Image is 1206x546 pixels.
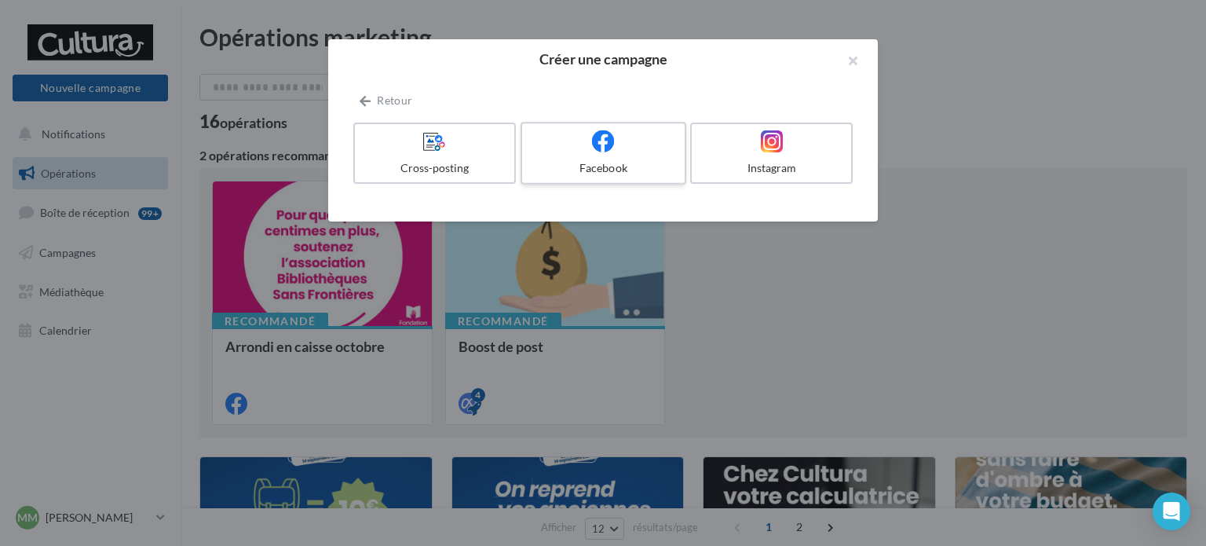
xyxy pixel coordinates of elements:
button: Retour [353,91,418,110]
h2: Créer une campagne [353,52,853,66]
div: Facebook [528,160,678,176]
div: Open Intercom Messenger [1153,493,1190,530]
div: Cross-posting [361,160,508,176]
div: Instagram [698,160,845,176]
